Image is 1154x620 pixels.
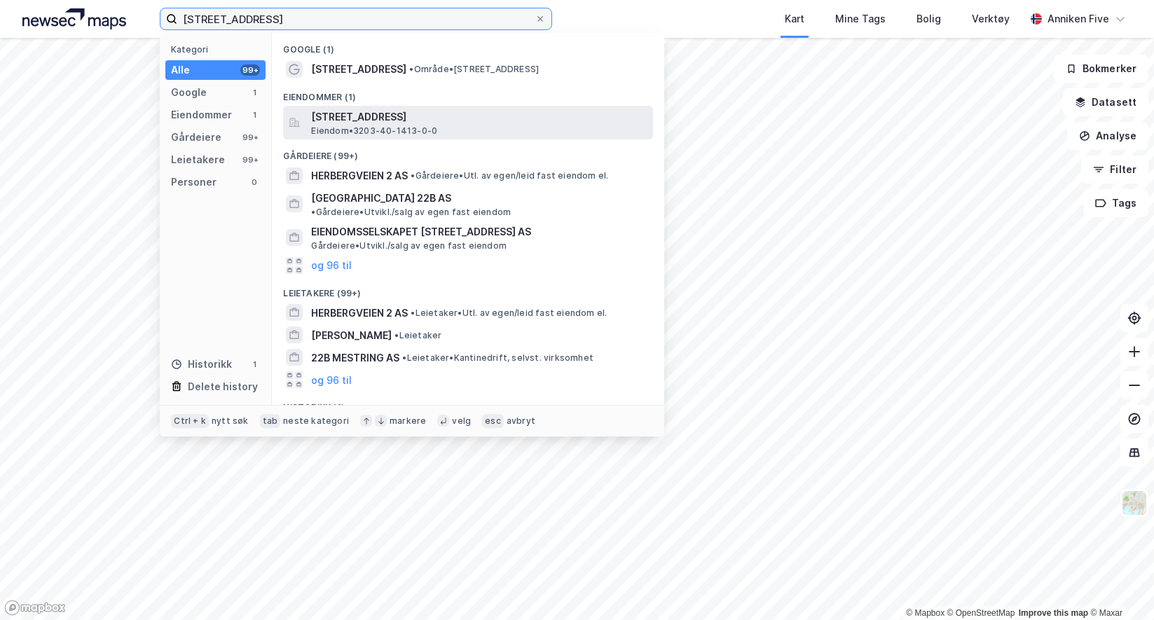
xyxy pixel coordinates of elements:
[240,154,260,165] div: 99+
[171,44,266,55] div: Kategori
[240,64,260,76] div: 99+
[4,600,66,616] a: Mapbox homepage
[272,139,664,165] div: Gårdeiere (99+)
[311,125,437,137] span: Eiendom • 3203-40-1413-0-0
[171,356,232,373] div: Historikk
[272,33,664,58] div: Google (1)
[171,106,232,123] div: Eiendommer
[394,330,441,341] span: Leietaker
[1054,55,1148,83] button: Bokmerker
[411,308,415,318] span: •
[272,277,664,302] div: Leietakere (99+)
[311,167,408,184] span: HERBERGVEIEN 2 AS
[906,608,945,618] a: Mapbox
[22,8,126,29] img: logo.a4113a55bc3d86da70a041830d287a7e.svg
[212,415,249,427] div: nytt søk
[482,414,504,428] div: esc
[188,378,258,395] div: Delete history
[411,170,608,181] span: Gårdeiere • Utl. av egen/leid fast eiendom el.
[311,207,315,217] span: •
[272,391,664,416] div: Historikk (1)
[402,352,406,363] span: •
[1047,11,1109,27] div: Anniken Five
[916,11,941,27] div: Bolig
[1063,88,1148,116] button: Datasett
[390,415,426,427] div: markere
[394,330,399,340] span: •
[240,132,260,143] div: 99+
[171,62,190,78] div: Alle
[260,414,281,428] div: tab
[249,177,260,188] div: 0
[283,415,349,427] div: neste kategori
[411,170,415,181] span: •
[171,151,225,168] div: Leietakere
[311,61,406,78] span: [STREET_ADDRESS]
[1081,156,1148,184] button: Filter
[249,109,260,120] div: 1
[1067,122,1148,150] button: Analyse
[1019,608,1088,618] a: Improve this map
[402,352,593,364] span: Leietaker • Kantinedrift, selvst. virksomhet
[311,371,352,388] button: og 96 til
[947,608,1015,618] a: OpenStreetMap
[311,190,451,207] span: [GEOGRAPHIC_DATA] 22B AS
[311,223,647,240] span: EIENDOMSSELSKAPET [STREET_ADDRESS] AS
[311,109,647,125] span: [STREET_ADDRESS]
[249,359,260,370] div: 1
[311,305,408,322] span: HERBERGVEIEN 2 AS
[1121,490,1148,516] img: Z
[171,129,221,146] div: Gårdeiere
[171,414,209,428] div: Ctrl + k
[272,81,664,106] div: Eiendommer (1)
[972,11,1010,27] div: Verktøy
[249,87,260,98] div: 1
[835,11,886,27] div: Mine Tags
[452,415,471,427] div: velg
[311,327,392,344] span: [PERSON_NAME]
[311,207,511,218] span: Gårdeiere • Utvikl./salg av egen fast eiendom
[411,308,607,319] span: Leietaker • Utl. av egen/leid fast eiendom el.
[507,415,535,427] div: avbryt
[409,64,539,75] span: Område • [STREET_ADDRESS]
[177,8,535,29] input: Søk på adresse, matrikkel, gårdeiere, leietakere eller personer
[1084,553,1154,620] div: Kontrollprogram for chat
[171,174,217,191] div: Personer
[409,64,413,74] span: •
[785,11,804,27] div: Kart
[1084,553,1154,620] iframe: Chat Widget
[1083,189,1148,217] button: Tags
[311,240,507,252] span: Gårdeiere • Utvikl./salg av egen fast eiendom
[171,84,207,101] div: Google
[311,257,352,274] button: og 96 til
[311,350,399,366] span: 22B MESTRING AS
